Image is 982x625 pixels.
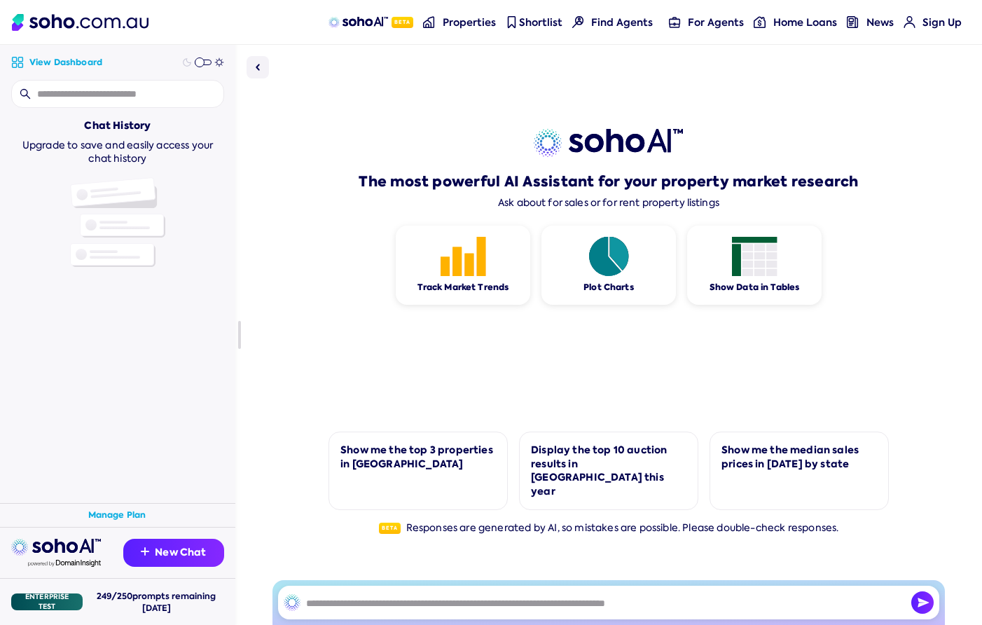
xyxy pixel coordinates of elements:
img: sohoAI logo [329,17,388,28]
div: Plot Charts [583,282,634,294]
img: for-agents-nav icon [754,16,766,28]
div: Ask about for sales or for rent property listings [498,197,719,209]
div: Show Data in Tables [710,282,800,294]
div: Chat History [84,119,151,133]
a: Manage Plan [88,509,146,521]
div: Responses are generated by AI, so mistakes are possible. Please double-check responses. [379,521,839,535]
img: Send icon [911,591,934,614]
img: for-agents-nav icon [904,16,915,28]
div: Enterprise Test [11,593,83,610]
img: Feature 1 icon [441,237,486,276]
span: Beta [392,17,413,28]
img: Soho Logo [12,14,148,31]
img: Sidebar toggle icon [249,59,266,76]
button: Send [911,591,934,614]
span: Find Agents [591,15,653,29]
div: Upgrade to save and easily access your chat history [11,139,224,166]
span: Beta [379,523,401,534]
h1: The most powerful AI Assistant for your property market research [359,172,858,191]
div: Track Market Trends [417,282,509,294]
img: sohoai logo [534,129,683,157]
div: Show me the top 3 properties in [GEOGRAPHIC_DATA] [340,444,496,471]
div: 249 / 250 prompts remaining [DATE] [88,590,224,614]
img: Feature 1 icon [732,237,777,276]
img: Data provided by Domain Insight [28,560,101,567]
span: Home Loans [773,15,837,29]
div: Display the top 10 auction results in [GEOGRAPHIC_DATA] this year [531,444,686,498]
img: SohoAI logo black [284,594,300,611]
img: news-nav icon [847,16,859,28]
span: News [866,15,894,29]
span: Sign Up [922,15,962,29]
img: Chat history illustration [70,177,165,267]
img: for-agents-nav icon [669,16,681,28]
span: Properties [443,15,496,29]
img: Recommendation icon [141,547,149,556]
img: sohoai logo [11,539,101,556]
button: New Chat [123,539,224,567]
span: For Agents [688,15,744,29]
span: Shortlist [519,15,562,29]
img: properties-nav icon [423,16,435,28]
img: Find agents icon [572,16,584,28]
div: Show me the median sales prices in [DATE] by state [721,444,877,471]
img: Feature 1 icon [586,237,632,276]
a: View Dashboard [11,56,102,69]
img: shortlist-nav icon [506,16,518,28]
